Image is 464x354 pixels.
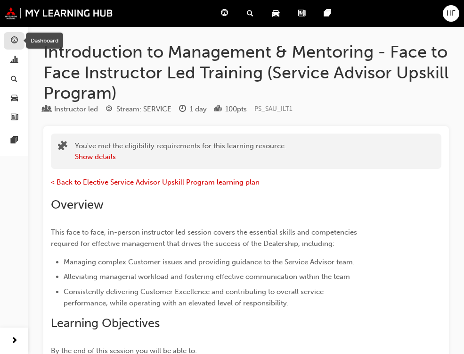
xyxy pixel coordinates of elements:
span: Learning Objectives [51,316,160,330]
span: podium-icon [214,105,221,114]
div: Points [214,103,247,115]
span: Consistently delivering Customer Excellence and contributing to overall service performance, whil... [64,287,326,307]
div: Stream [106,103,171,115]
a: pages-icon [317,4,342,23]
img: mmal [5,7,113,19]
h1: Introduction to Management & Mentoring - Face to Face Instructor Led Training (Service Advisor Up... [43,42,449,103]
a: car-icon [265,4,291,23]
span: search-icon [11,75,17,84]
span: car-icon [11,94,18,103]
span: Learning resource code [254,105,293,113]
span: chart-icon [11,56,18,65]
div: Duration [179,103,207,115]
a: search-icon [239,4,265,23]
span: pages-icon [324,8,331,19]
span: search-icon [247,8,253,19]
span: learningResourceType_INSTRUCTOR_LED-icon [43,105,50,114]
span: Alleviating managerial workload and fostering effective communication within the team [64,272,350,281]
a: < Back to Elective Service Advisor Upskill Program learning plan [51,178,260,186]
a: news-icon [291,4,317,23]
span: clock-icon [179,105,186,114]
span: next-icon [11,335,18,347]
span: news-icon [298,8,305,19]
span: pages-icon [11,136,18,145]
span: Overview [51,197,104,212]
button: Show details [75,152,116,162]
div: Stream: SERVICE [116,104,171,115]
span: guage-icon [221,8,228,19]
div: 1 day [190,104,207,115]
span: This face to face, in-person instructor led session covers the essential skills and competencies ... [51,228,359,248]
span: HF [447,8,456,19]
div: Instructor led [54,104,98,115]
div: Dashboard [26,33,63,49]
span: car-icon [272,8,279,19]
div: Type [43,103,98,115]
button: HF [443,5,459,22]
a: guage-icon [213,4,239,23]
span: news-icon [11,113,18,122]
span: target-icon [106,105,113,114]
div: You've met the eligibility requirements for this learning resource. [75,141,286,162]
span: puzzle-icon [58,142,67,152]
div: 100 pts [225,104,247,115]
span: Managing complex Customer issues and providing guidance to the Service Advisor team. [64,258,355,266]
span: guage-icon [11,37,18,45]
